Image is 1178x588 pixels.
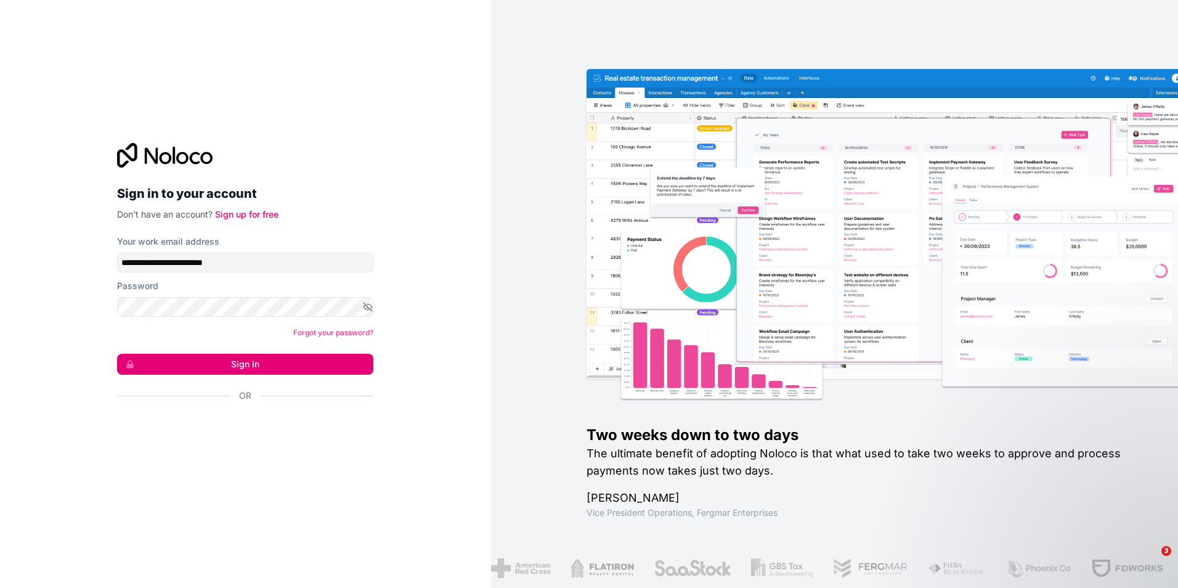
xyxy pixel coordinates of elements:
span: Or [239,390,251,402]
img: /assets/american-red-cross-BAupjrZR.png [491,558,551,578]
img: /assets/fdworks-Bi04fVtw.png [1091,558,1163,578]
h1: Two weeks down to two days [587,425,1139,445]
a: Forgot your password? [293,328,373,337]
iframe: Bouton "Se connecter avec Google" [111,415,370,443]
h2: Sign in to your account [117,182,373,205]
img: /assets/phoenix-BREaitsQ.png [1005,558,1072,578]
iframe: Intercom live chat [1136,546,1166,576]
label: Password [117,280,158,292]
label: Your work email address [117,235,219,248]
a: Sign up for free [215,209,278,219]
img: /assets/saastock-C6Zbiodz.png [654,558,731,578]
span: Don't have an account? [117,209,213,219]
img: /assets/fiera-fwj2N5v4.png [928,558,986,578]
input: Password [117,297,373,317]
img: /assets/flatiron-C8eUkumj.png [571,558,635,578]
h1: [PERSON_NAME] [587,489,1139,507]
iframe: Intercom notifications message [932,462,1178,555]
h1: Vice President Operations , Fergmar Enterprises [587,507,1139,519]
h2: The ultimate benefit of adopting Noloco is that what used to take two weeks to approve and proces... [587,445,1139,480]
span: 3 [1161,546,1171,556]
img: /assets/fergmar-CudnrXN5.png [833,558,908,578]
button: Sign in [117,354,373,375]
input: Email address [117,253,373,272]
img: /assets/gbstax-C-GtDUiK.png [751,558,814,578]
